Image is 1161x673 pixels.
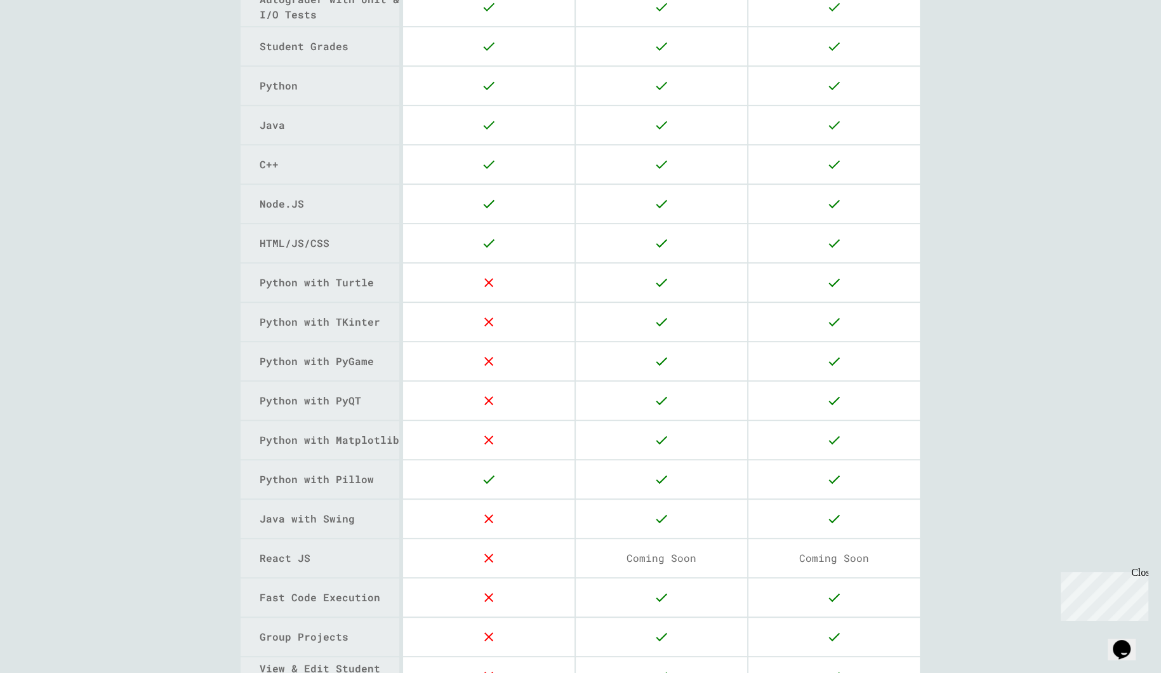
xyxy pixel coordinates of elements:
div: C++ [260,157,399,172]
div: Coming Soon [748,539,920,577]
div: Group Projects [260,629,399,644]
div: Fast Code Execution [260,590,399,605]
div: React JS [260,550,399,566]
div: Node.JS [260,196,399,211]
div: Java with Swing [260,511,399,526]
div: Python with PyQT [260,393,399,408]
div: Java [260,117,399,133]
div: Python with TKinter [260,314,399,330]
div: Python [260,78,399,93]
div: Python with Matplotlib [260,432,399,448]
iframe: chat widget [1108,622,1148,660]
div: Chat with us now!Close [5,5,88,81]
div: Python with Turtle [260,275,399,290]
div: Python with PyGame [260,354,399,369]
div: Student Grades [260,39,399,54]
div: Coming Soon [576,539,747,577]
iframe: chat widget [1056,567,1148,621]
div: HTML/JS/CSS [260,236,399,251]
div: Python with Pillow [260,472,399,487]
